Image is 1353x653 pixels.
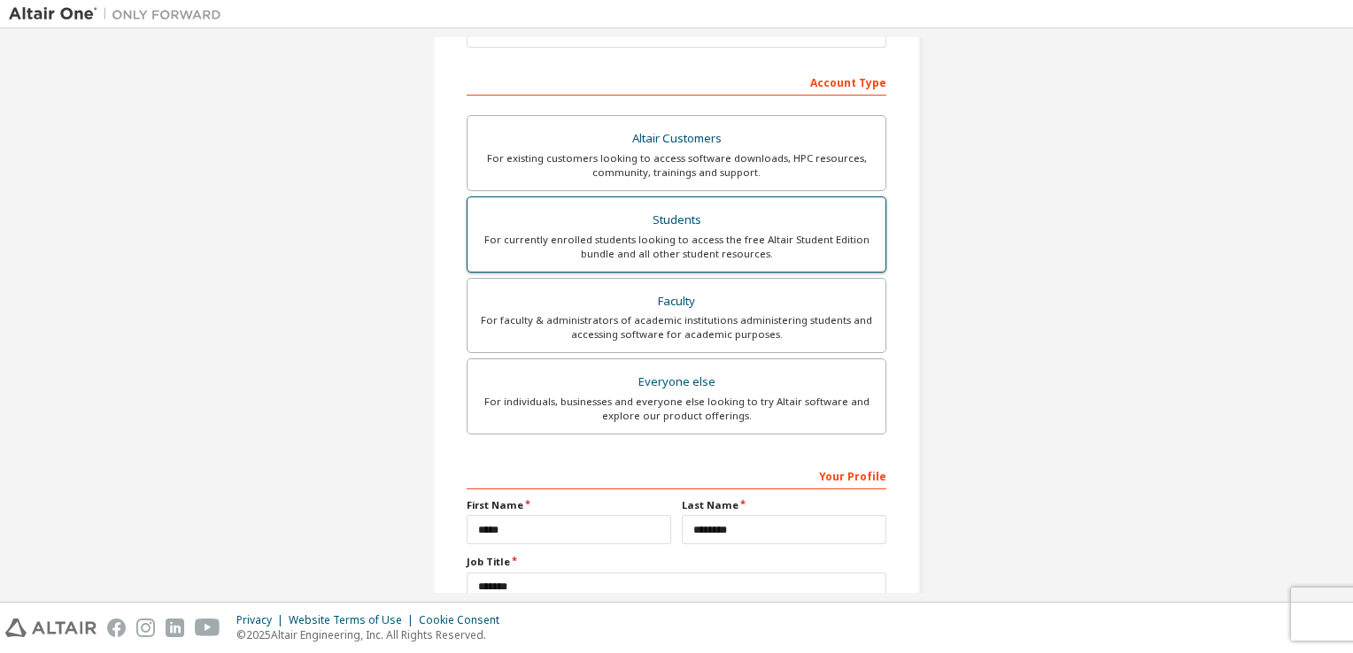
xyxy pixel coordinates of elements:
div: Cookie Consent [419,613,510,627]
label: Last Name [682,498,886,512]
div: Faculty [478,289,875,314]
img: facebook.svg [107,618,126,637]
label: Job Title [467,555,886,569]
div: Everyone else [478,370,875,395]
img: Altair One [9,5,230,23]
img: youtube.svg [195,618,220,637]
img: altair_logo.svg [5,618,97,637]
div: For existing customers looking to access software downloads, HPC resources, community, trainings ... [478,151,875,180]
div: For individuals, businesses and everyone else looking to try Altair software and explore our prod... [478,395,875,423]
div: Privacy [236,613,289,627]
p: © 2025 Altair Engineering, Inc. All Rights Reserved. [236,627,510,642]
label: First Name [467,498,671,512]
div: For currently enrolled students looking to access the free Altair Student Edition bundle and all ... [478,233,875,261]
div: Your Profile [467,461,886,489]
img: linkedin.svg [166,618,184,637]
div: Altair Customers [478,127,875,151]
div: Website Terms of Use [289,613,419,627]
img: instagram.svg [136,618,155,637]
div: For faculty & administrators of academic institutions administering students and accessing softwa... [478,313,875,342]
div: Account Type [467,67,886,96]
div: Students [478,208,875,233]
